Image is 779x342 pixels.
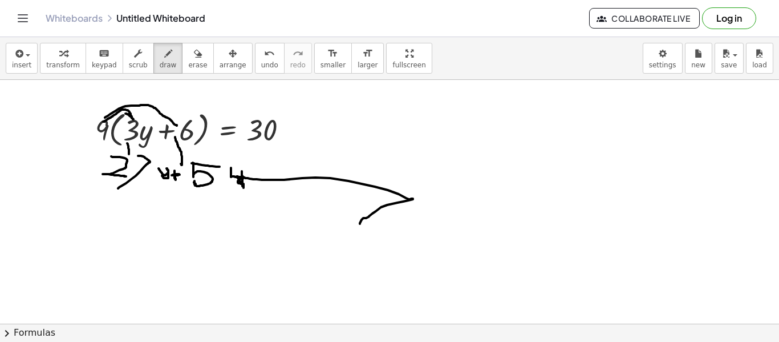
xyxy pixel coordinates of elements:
span: erase [188,61,207,69]
span: fullscreen [392,61,425,69]
a: Whiteboards [46,13,103,24]
span: arrange [220,61,246,69]
button: insert [6,43,38,74]
button: format_sizelarger [351,43,384,74]
span: settings [649,61,676,69]
button: settings [643,43,683,74]
button: transform [40,43,86,74]
span: transform [46,61,80,69]
button: save [715,43,744,74]
button: format_sizesmaller [314,43,352,74]
button: Toggle navigation [14,9,32,27]
button: load [746,43,773,74]
span: Collaborate Live [599,13,690,23]
button: undoundo [255,43,285,74]
button: redoredo [284,43,312,74]
i: undo [264,47,275,61]
button: arrange [213,43,253,74]
button: Collaborate Live [589,8,700,29]
span: save [721,61,737,69]
button: Log in [702,7,756,29]
span: smaller [320,61,346,69]
span: new [691,61,705,69]
button: erase [182,43,213,74]
span: larger [358,61,378,69]
button: new [685,43,712,74]
span: draw [160,61,177,69]
i: format_size [327,47,338,61]
button: keyboardkeypad [86,43,123,74]
span: undo [261,61,278,69]
button: draw [153,43,183,74]
span: scrub [129,61,148,69]
span: redo [290,61,306,69]
span: load [752,61,767,69]
span: insert [12,61,31,69]
i: keyboard [99,47,109,61]
i: format_size [362,47,373,61]
i: redo [293,47,303,61]
button: fullscreen [386,43,432,74]
button: scrub [123,43,154,74]
span: keypad [92,61,117,69]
